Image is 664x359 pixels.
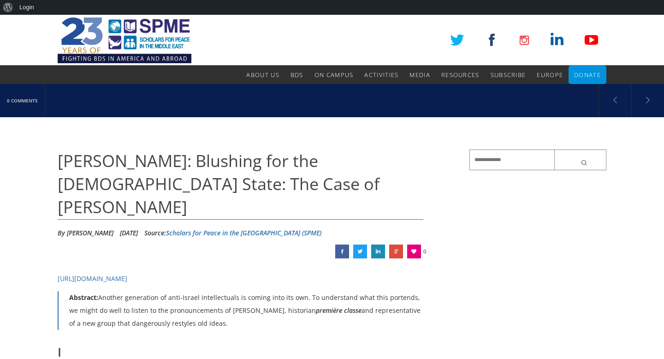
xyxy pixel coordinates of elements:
span: BDS [290,71,303,79]
span: On Campus [314,71,354,79]
span: Europe [537,71,563,79]
a: Benjamin Balint: Blushing for the Jewish State: The Case of Tony Judt [353,245,367,258]
a: Benjamin Balint: Blushing for the Jewish State: The Case of Tony Judt [371,245,385,258]
a: Media [409,66,430,84]
a: Europe [537,66,563,84]
strong: Abstract: [69,293,98,302]
a: [URL][DOMAIN_NAME] [58,274,127,283]
li: By [PERSON_NAME] [58,226,113,240]
span: About Us [246,71,279,79]
span: Subscribe [491,71,526,79]
span: Activities [364,71,398,79]
a: Subscribe [491,66,526,84]
span: Media [409,71,430,79]
span: 0 [423,245,426,258]
img: SPME [58,15,191,66]
div: Source: [144,226,321,240]
a: Activities [364,66,398,84]
a: Donate [574,66,601,84]
a: On Campus [314,66,354,84]
a: About Us [246,66,279,84]
a: Scholars for Peace in the [GEOGRAPHIC_DATA] (SPME) [166,228,321,237]
p: Another generation of anti-Israel intellectuals is coming into its own. To understand what this p... [69,291,423,330]
span: [PERSON_NAME]: Blushing for the [DEMOGRAPHIC_DATA] State: The Case of [PERSON_NAME] [58,150,379,219]
a: Benjamin Balint: Blushing for the Jewish State: The Case of Tony Judt [389,245,403,258]
a: Benjamin Balint: Blushing for the Jewish State: The Case of Tony Judt [335,245,349,258]
span: Resources [441,71,480,79]
li: [DATE] [120,226,138,240]
a: Resources [441,66,480,84]
span: Donate [574,71,601,79]
a: BDS [290,66,303,84]
em: première classe [316,306,362,315]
